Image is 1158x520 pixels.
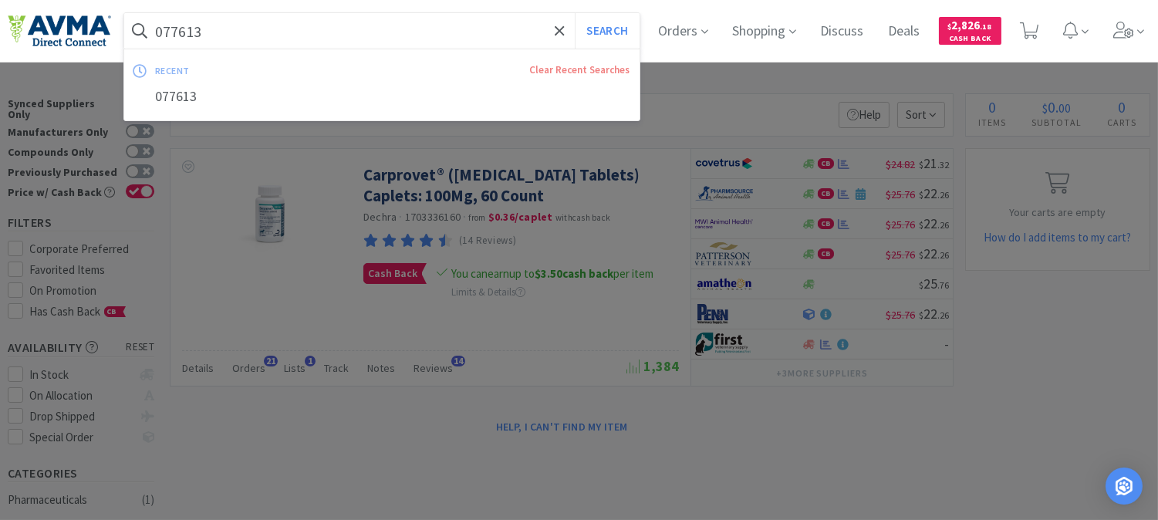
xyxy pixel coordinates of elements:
[948,22,952,32] span: $
[1106,468,1143,505] div: Open Intercom Messenger
[948,18,992,32] span: 2,826
[939,10,1001,52] a: $2,826.18Cash Back
[124,13,640,49] input: Search by item, sku, manufacturer, ingredient, size...
[155,59,360,83] div: recent
[981,22,992,32] span: . 18
[124,83,640,111] div: 077613
[575,13,639,49] button: Search
[530,63,630,76] a: Clear Recent Searches
[8,15,111,47] img: e4e33dab9f054f5782a47901c742baa9_102.png
[948,35,992,45] span: Cash Back
[883,25,927,39] a: Deals
[815,25,870,39] a: Discuss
